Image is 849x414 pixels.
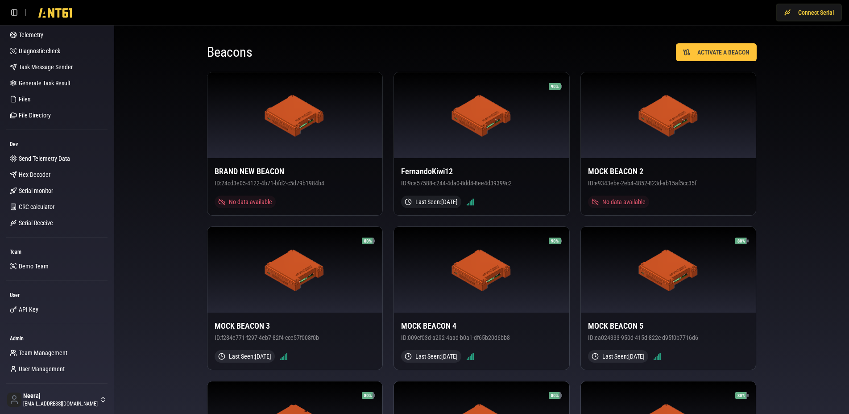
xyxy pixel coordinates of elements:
a: File Directory [6,108,108,122]
img: Signal strength 5/5 [467,198,474,205]
span: Send Telemetry Data [19,154,70,163]
img: ANT61 Beacon [451,94,512,137]
span: Demo Team [19,262,49,271]
span: Files [19,95,30,104]
a: Files [6,92,108,106]
span: Serial Receive [19,218,53,227]
img: Signal strength 5/5 [280,353,287,360]
a: Serial monitor [6,184,108,198]
span: API Key [19,305,38,314]
span: CRC calculator [19,202,54,211]
button: ACTIVATE A BEACON [676,43,757,61]
span: ea024333-950d-415d-822c-d95f0b7716d6 [595,334,698,341]
img: ANT61 Beacon [638,94,699,137]
span: 9ce57588-c244-4da0-8dd4-8ee4d39399c2 [408,180,512,187]
div: Last Seen: [DATE] [401,350,461,363]
img: ANT61 Beacon [638,248,699,291]
img: Battery 80% [549,389,562,402]
a: Diagnostic check [6,44,108,58]
div: No data available [215,196,276,208]
div: Last Seen: [DATE] [215,350,275,363]
a: Telemetry [6,28,108,42]
img: Battery 90% [549,234,562,247]
img: Battery 80% [735,389,749,402]
h3: MOCK BEACON 3 [215,320,376,332]
span: Neeraj [23,392,98,400]
span: User Management [19,364,65,373]
span: ID: [401,334,408,341]
button: Connect Serial [776,4,842,21]
img: Signal strength 5/5 [654,353,661,360]
div: Team [6,245,108,259]
img: ANT61 Beacon [265,248,325,291]
div: Last Seen: [DATE] [588,350,648,363]
a: Serial Receive [6,216,108,230]
a: Send Telemetry Data [6,151,108,166]
span: ID: [588,334,595,341]
h3: BRAND NEW BEACON [215,165,376,178]
div: User [6,288,108,302]
span: File Directory [19,111,51,120]
a: User Management [6,362,108,376]
img: Battery 80% [735,234,749,247]
span: f284e771-f297-4eb7-82f4-cce57f008f0b [221,334,319,341]
h1: Beacons [207,44,482,60]
span: Hex Decoder [19,170,50,179]
img: Battery 90% [549,79,562,93]
div: Admin [6,331,108,346]
div: Last Seen: [DATE] [401,196,461,208]
div: Dev [6,137,108,151]
span: ID: [588,180,595,187]
a: Generate Task Result [6,76,108,90]
img: Signal strength 5/5 [467,353,474,360]
img: ANT61 Beacon [265,94,325,137]
span: 24cd3e05-4122-4b71-bfd2-c5d79b1984b4 [221,180,324,187]
span: Serial monitor [19,186,53,195]
img: Battery 80% [362,389,375,402]
h3: MOCK BEACON 5 [588,320,749,332]
button: Neeraj[EMAIL_ADDRESS][DOMAIN_NAME] [4,389,110,410]
a: Team Management [6,346,108,360]
a: Task Message Sender [6,60,108,74]
span: ID: [215,180,221,187]
img: Battery 80% [362,234,375,247]
img: ANT61 Beacon [451,248,512,291]
a: CRC calculator [6,200,108,214]
span: Diagnostic check [19,46,60,55]
h3: FernandoKiwi12 [401,165,562,178]
h3: MOCK BEACON 2 [588,165,749,178]
span: e9343ebe-2eb4-4852-823d-ab15af5cc35f [595,180,696,187]
a: API Key [6,302,108,317]
span: Generate Task Result [19,79,70,88]
span: 009cf03d-a292-4aad-b0a1-df65b20d6bb8 [408,334,510,341]
div: No data available [588,196,649,208]
span: [EMAIL_ADDRESS][DOMAIN_NAME] [23,400,98,407]
span: Task Message Sender [19,63,73,71]
a: Hex Decoder [6,167,108,182]
span: ID: [401,180,408,187]
a: Demo Team [6,259,108,273]
span: Telemetry [19,30,43,39]
span: Team Management [19,348,67,357]
span: ID: [215,334,221,341]
h3: MOCK BEACON 4 [401,320,562,332]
